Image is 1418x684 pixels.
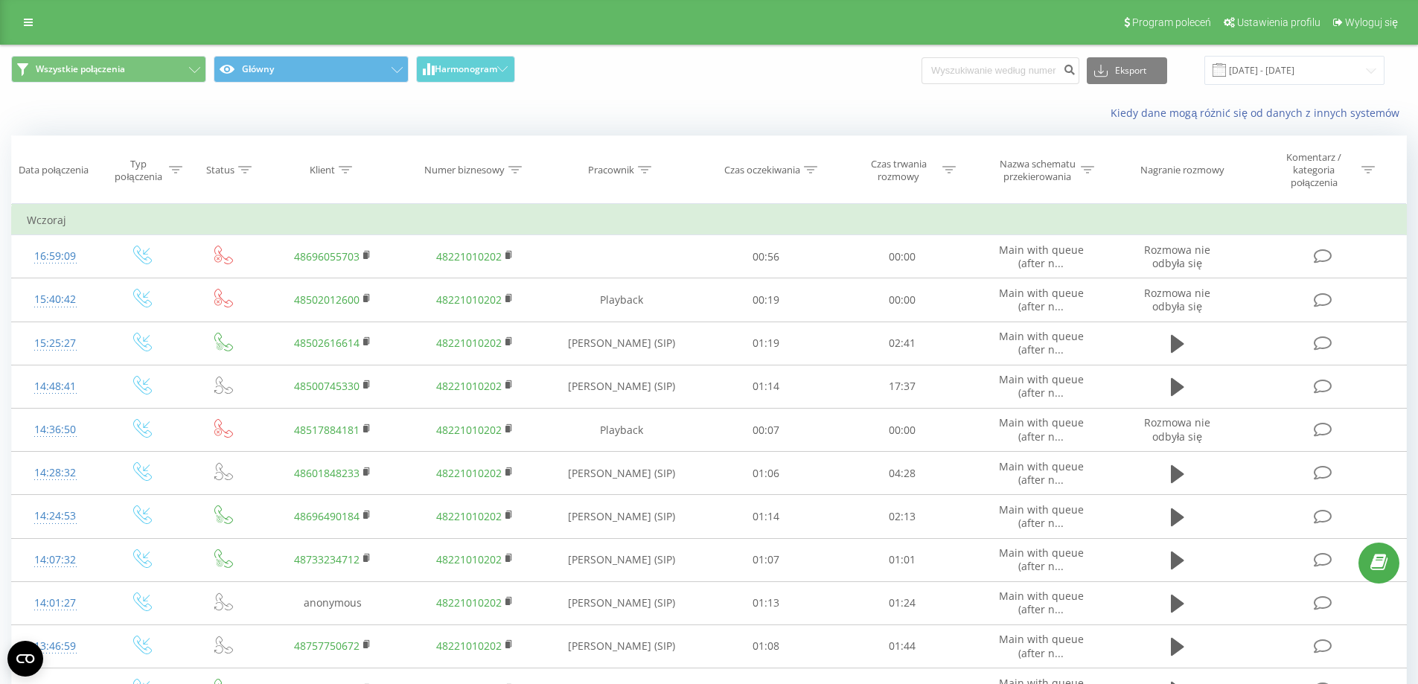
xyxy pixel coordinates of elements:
span: Main with queue (after n... [999,546,1084,573]
td: [PERSON_NAME] (SIP) [546,322,698,365]
td: 01:13 [698,581,834,624]
a: 48500745330 [294,379,360,393]
td: 01:07 [698,538,834,581]
button: Eksport [1087,57,1167,84]
button: Open CMP widget [7,641,43,677]
td: 00:19 [698,278,834,322]
td: [PERSON_NAME] (SIP) [546,538,698,581]
div: Numer biznesowy [424,164,505,176]
a: 48221010202 [436,336,502,350]
button: Harmonogram [416,56,515,83]
td: 01:14 [698,495,834,538]
div: 14:48:41 [27,372,84,401]
td: 01:44 [834,624,971,668]
span: Main with queue (after n... [999,329,1084,357]
td: [PERSON_NAME] (SIP) [546,624,698,668]
input: Wyszukiwanie według numeru [922,57,1079,84]
span: Wszystkie połączenia [36,63,125,75]
a: Kiedy dane mogą różnić się od danych z innych systemów [1111,106,1407,120]
div: 15:25:27 [27,329,84,358]
iframe: Intercom live chat [1367,600,1403,636]
div: Nagranie rozmowy [1140,164,1224,176]
td: Playback [546,278,698,322]
a: 48221010202 [436,293,502,307]
a: 48696055703 [294,249,360,263]
td: 00:00 [834,235,971,278]
div: 14:24:53 [27,502,84,531]
td: 02:13 [834,495,971,538]
td: [PERSON_NAME] (SIP) [546,581,698,624]
td: 00:56 [698,235,834,278]
span: Rozmowa nie odbyła się [1144,415,1210,443]
td: Playback [546,409,698,452]
td: [PERSON_NAME] (SIP) [546,495,698,538]
div: Nazwa schematu przekierowania [997,158,1077,183]
span: Main with queue (after n... [999,632,1084,659]
div: Typ połączenia [112,158,165,183]
button: Główny [214,56,409,83]
td: Wczoraj [12,205,1407,235]
div: 14:28:32 [27,458,84,488]
div: Klient [310,164,335,176]
span: Main with queue (after n... [999,243,1084,270]
div: Komentarz / kategoria połączenia [1271,151,1358,189]
span: Main with queue (after n... [999,415,1084,443]
button: Wszystkie połączenia [11,56,206,83]
td: 01:19 [698,322,834,365]
span: Main with queue (after n... [999,372,1084,400]
a: 48502616614 [294,336,360,350]
a: 48517884181 [294,423,360,437]
a: 48221010202 [436,509,502,523]
a: 48221010202 [436,379,502,393]
td: 01:14 [698,365,834,408]
a: 48221010202 [436,639,502,653]
a: 48221010202 [436,552,502,566]
a: 48221010202 [436,466,502,480]
div: Pracownik [588,164,634,176]
td: 00:00 [834,409,971,452]
div: Data połączenia [19,164,89,176]
td: 01:01 [834,538,971,581]
td: 02:41 [834,322,971,365]
a: 48733234712 [294,552,360,566]
a: 48601848233 [294,466,360,480]
td: 01:06 [698,452,834,495]
div: 13:46:59 [27,632,84,661]
div: 14:36:50 [27,415,84,444]
td: [PERSON_NAME] (SIP) [546,365,698,408]
span: Rozmowa nie odbyła się [1144,243,1210,270]
span: Program poleceń [1132,16,1211,28]
td: 00:00 [834,278,971,322]
a: 48221010202 [436,423,502,437]
td: 01:24 [834,581,971,624]
span: Ustawienia profilu [1237,16,1320,28]
span: Harmonogram [435,64,497,74]
div: Czas oczekiwania [724,164,800,176]
span: Wyloguj się [1345,16,1398,28]
div: 14:01:27 [27,589,84,618]
a: 48696490184 [294,509,360,523]
div: 16:59:09 [27,242,84,271]
td: 00:07 [698,409,834,452]
td: 17:37 [834,365,971,408]
span: Main with queue (after n... [999,286,1084,313]
a: 48221010202 [436,595,502,610]
td: 04:28 [834,452,971,495]
span: Main with queue (after n... [999,502,1084,530]
a: 48757750672 [294,639,360,653]
span: Rozmowa nie odbyła się [1144,286,1210,313]
span: Main with queue (after n... [999,459,1084,487]
td: 01:08 [698,624,834,668]
div: Status [206,164,234,176]
a: 48221010202 [436,249,502,263]
div: 14:07:32 [27,546,84,575]
div: Czas trwania rozmowy [859,158,939,183]
a: 48502012600 [294,293,360,307]
td: anonymous [262,581,403,624]
td: [PERSON_NAME] (SIP) [546,452,698,495]
span: Main with queue (after n... [999,589,1084,616]
div: 15:40:42 [27,285,84,314]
